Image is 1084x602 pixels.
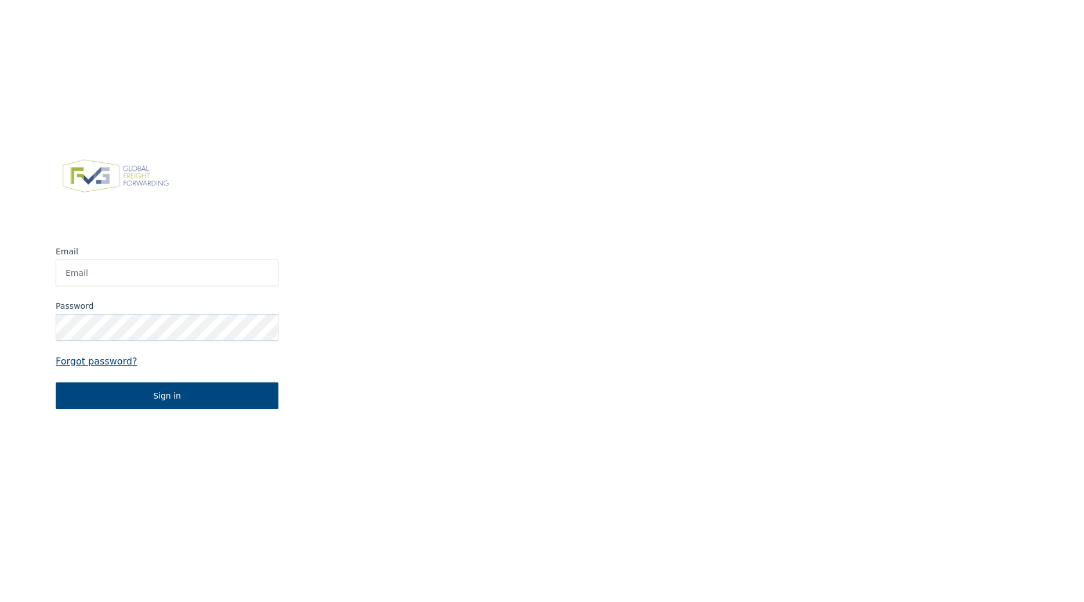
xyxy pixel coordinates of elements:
[56,382,278,409] button: Sign in
[56,153,176,199] img: FVG - Global freight forwarding
[56,246,278,257] label: Email
[56,300,278,312] label: Password
[56,355,278,369] a: Forgot password?
[56,260,278,286] input: Email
